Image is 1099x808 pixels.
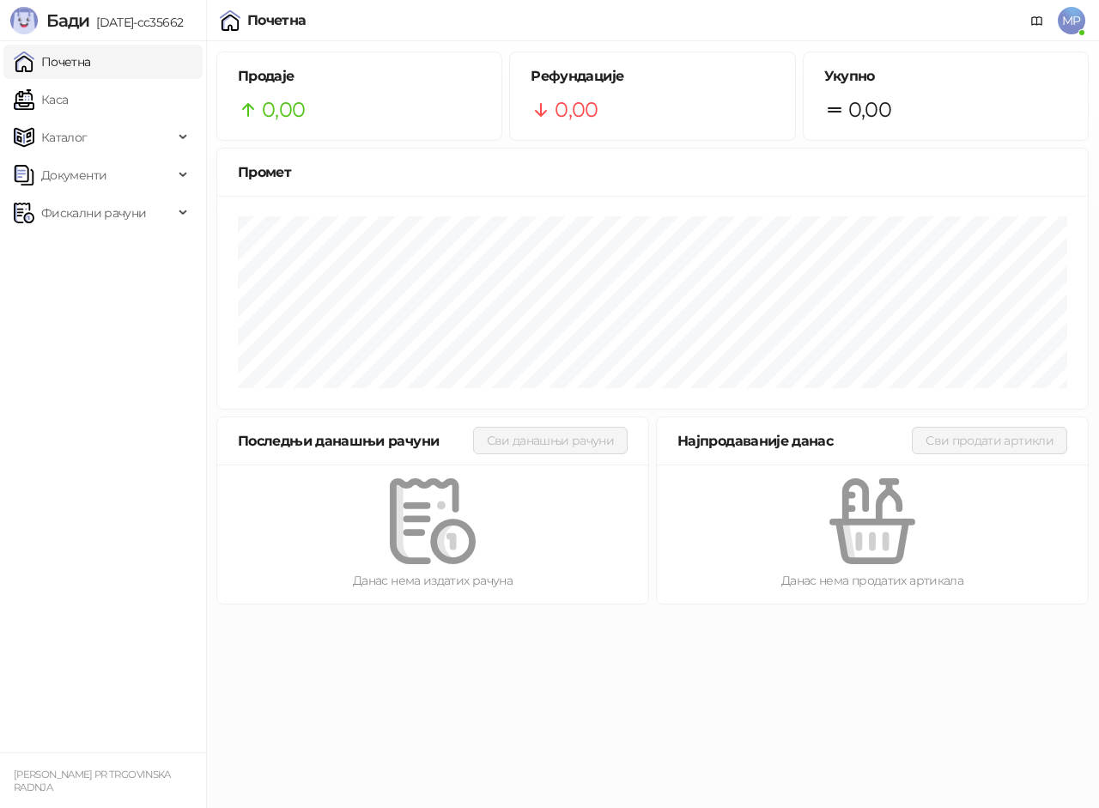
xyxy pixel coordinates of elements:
span: 0,00 [555,94,598,126]
span: MP [1058,7,1085,34]
div: Промет [238,161,1067,183]
div: Почетна [247,14,307,27]
h5: Рефундације [531,66,774,87]
span: 0,00 [262,94,305,126]
span: Каталог [41,120,88,155]
a: Каса [14,82,68,117]
div: Данас нема издатих рачуна [245,571,621,590]
span: [DATE]-cc35662 [89,15,183,30]
a: Документација [1023,7,1051,34]
span: 0,00 [848,94,891,126]
span: Фискални рачуни [41,196,146,230]
span: Бади [46,10,89,31]
a: Почетна [14,45,91,79]
button: Сви данашњи рачуни [473,427,628,454]
small: [PERSON_NAME] PR TRGOVINSKA RADNJA [14,769,171,793]
h5: Продаје [238,66,481,87]
h5: Укупно [824,66,1067,87]
img: Logo [10,7,38,34]
span: Документи [41,158,106,192]
div: Последњи данашњи рачуни [238,430,473,452]
div: Најпродаваније данас [677,430,912,452]
div: Данас нема продатих артикала [684,571,1060,590]
button: Сви продати артикли [912,427,1067,454]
